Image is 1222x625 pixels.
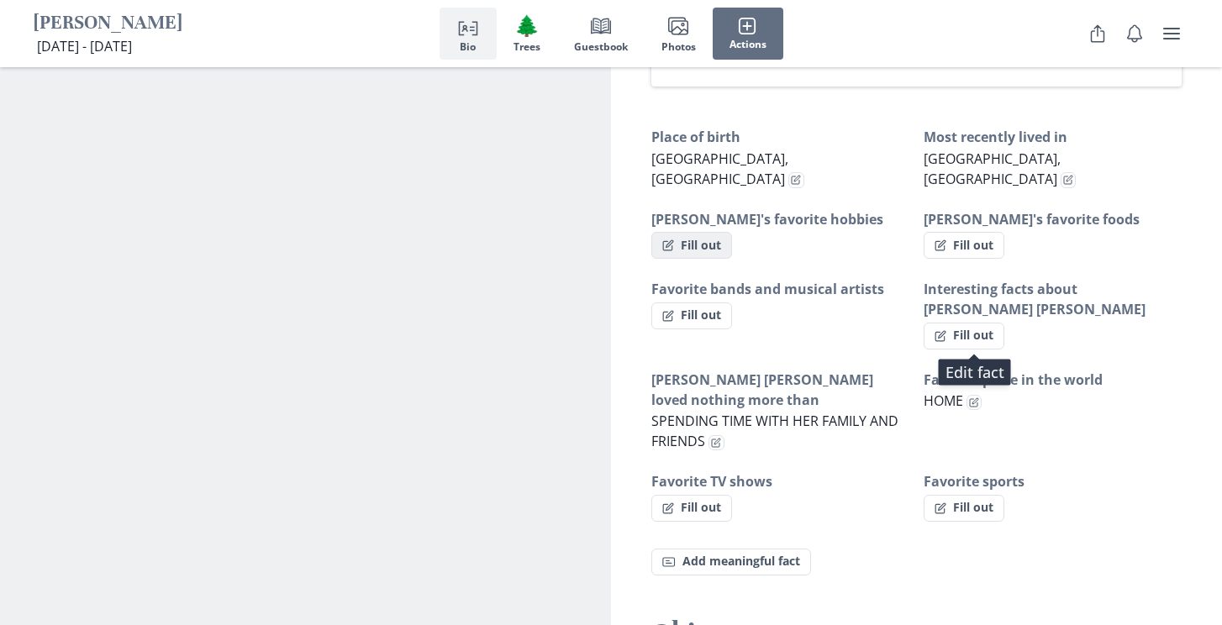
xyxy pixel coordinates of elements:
[924,150,1061,188] span: [GEOGRAPHIC_DATA], [GEOGRAPHIC_DATA]
[924,391,963,410] span: HOME
[713,8,783,60] button: Actions
[788,172,804,188] button: Edit fact
[1118,17,1151,50] button: Notifications
[1155,17,1188,50] button: user menu
[651,127,910,147] h3: Place of birth
[924,209,1182,229] h3: [PERSON_NAME]'s favorite foods
[708,435,724,451] button: Edit fact
[651,209,910,229] h3: [PERSON_NAME]'s favorite hobbies
[661,41,696,53] span: Photos
[460,41,476,53] span: Bio
[651,232,732,259] button: Fill out
[924,495,1004,522] button: Fill out
[514,41,540,53] span: Trees
[514,13,540,38] span: Tree
[651,471,910,491] h3: Favorite TV shows
[497,8,557,60] button: Trees
[924,127,1182,147] h3: Most recently lived in
[730,39,766,50] span: Actions
[924,323,1004,349] button: Fill out
[651,495,732,522] button: Fill out
[651,279,910,299] h3: Favorite bands and musical artists
[924,232,1004,259] button: Fill out
[651,412,898,450] span: SPENDING TIME WITH HER FAMILY AND FRIENDS
[34,11,182,37] h1: [PERSON_NAME]
[924,471,1182,491] h3: Favorite sports
[645,8,713,60] button: Photos
[651,370,910,410] h3: [PERSON_NAME] [PERSON_NAME] loved nothing more than
[967,395,982,411] button: Edit fact
[651,549,811,575] button: Add meaningful fact
[1061,172,1077,188] button: Edit fact
[651,302,732,329] button: Fill out
[37,37,132,55] span: [DATE] - [DATE]
[440,8,497,60] button: Bio
[557,8,645,60] button: Guestbook
[1081,17,1114,50] button: Share Obituary
[651,150,788,188] span: [GEOGRAPHIC_DATA], [GEOGRAPHIC_DATA]
[924,279,1182,319] h3: Interesting facts about [PERSON_NAME] [PERSON_NAME]
[574,41,628,53] span: Guestbook
[924,370,1182,390] h3: Favorite place in the world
